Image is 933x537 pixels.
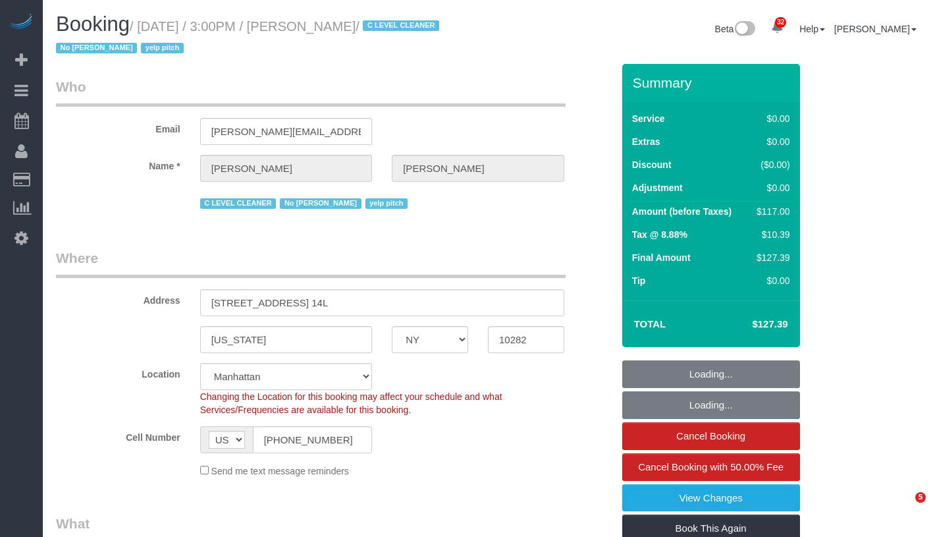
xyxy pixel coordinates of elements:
[280,198,361,209] span: No [PERSON_NAME]
[632,251,691,264] label: Final Amount
[56,19,443,56] small: / [DATE] / 3:00PM / [PERSON_NAME]
[633,75,793,90] h3: Summary
[200,326,373,353] input: City
[712,319,787,330] h4: $127.39
[622,422,800,450] a: Cancel Booking
[392,155,564,182] input: Last Name
[632,274,646,287] label: Tip
[632,228,687,241] label: Tax @ 8.88%
[363,20,439,31] span: C LEVEL CLEANER
[8,13,34,32] img: Automaid Logo
[488,326,564,353] input: Zip Code
[622,453,800,481] a: Cancel Booking with 50.00% Fee
[200,118,373,145] input: Email
[751,112,789,125] div: $0.00
[200,155,373,182] input: First Name
[632,205,732,218] label: Amount (before Taxes)
[915,492,926,503] span: 5
[46,155,190,173] label: Name *
[46,289,190,307] label: Address
[751,228,789,241] div: $10.39
[365,198,408,209] span: yelp pitch
[56,13,130,36] span: Booking
[751,251,789,264] div: $127.39
[634,318,666,329] strong: Total
[638,461,784,472] span: Cancel Booking with 50.00% Fee
[715,24,756,34] a: Beta
[751,181,789,194] div: $0.00
[141,43,184,53] span: yelp pitch
[888,492,920,524] iframe: Intercom live chat
[211,466,349,476] span: Send me text message reminders
[733,21,755,38] img: New interface
[632,158,672,171] label: Discount
[632,181,683,194] label: Adjustment
[200,198,277,209] span: C LEVEL CLEANER
[751,205,789,218] div: $117.00
[834,24,917,34] a: [PERSON_NAME]
[46,118,190,136] label: Email
[632,135,660,148] label: Extras
[751,158,789,171] div: ($0.00)
[46,363,190,381] label: Location
[799,24,825,34] a: Help
[56,248,566,278] legend: Where
[751,135,789,148] div: $0.00
[632,112,665,125] label: Service
[56,43,137,53] span: No [PERSON_NAME]
[764,13,790,42] a: 32
[46,426,190,444] label: Cell Number
[253,426,373,453] input: Cell Number
[200,391,502,415] span: Changing the Location for this booking may affect your schedule and what Services/Frequencies are...
[56,77,566,107] legend: Who
[751,274,789,287] div: $0.00
[622,484,800,512] a: View Changes
[775,17,786,28] span: 32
